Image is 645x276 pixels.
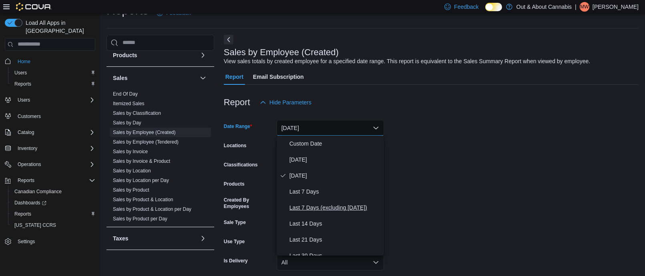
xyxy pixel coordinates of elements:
[18,97,30,103] span: Users
[14,236,95,246] span: Settings
[113,91,138,97] a: End Of Day
[11,198,95,208] span: Dashboards
[113,74,128,82] h3: Sales
[269,98,311,106] span: Hide Parameters
[14,111,95,121] span: Customers
[14,56,95,66] span: Home
[14,128,95,137] span: Catalog
[113,130,176,135] a: Sales by Employee (Created)
[14,188,62,195] span: Canadian Compliance
[113,234,197,242] button: Taxes
[11,220,95,230] span: Washington CCRS
[14,57,34,66] a: Home
[224,197,273,210] label: Created By Employees
[18,238,35,245] span: Settings
[516,2,572,12] p: Out & About Cannabis
[289,203,381,212] span: Last 7 Days (excluding [DATE])
[580,2,589,12] div: Mark Wolk
[113,100,145,107] span: Itemized Sales
[113,158,170,164] span: Sales by Invoice & Product
[113,178,169,183] a: Sales by Location per Day
[113,129,176,136] span: Sales by Employee (Created)
[113,51,137,59] h3: Products
[113,216,167,222] a: Sales by Product per Day
[485,3,502,11] input: Dark Mode
[14,176,95,185] span: Reports
[113,149,148,154] a: Sales by Invoice
[277,136,384,256] div: Select listbox
[2,159,98,170] button: Operations
[289,155,381,164] span: [DATE]
[18,129,34,136] span: Catalog
[113,234,129,242] h3: Taxes
[113,110,161,116] a: Sales by Classification
[11,79,95,89] span: Reports
[198,234,208,243] button: Taxes
[14,160,44,169] button: Operations
[454,3,478,11] span: Feedback
[224,48,339,57] h3: Sales by Employee (Created)
[8,220,98,231] button: [US_STATE] CCRS
[198,73,208,83] button: Sales
[5,52,95,268] nav: Complex example
[113,101,145,106] a: Itemized Sales
[11,79,34,89] a: Reports
[14,237,38,246] a: Settings
[14,160,95,169] span: Operations
[224,123,252,130] label: Date Range
[289,251,381,260] span: Last 30 Days
[14,200,46,206] span: Dashboards
[485,11,486,12] span: Dark Mode
[14,81,31,87] span: Reports
[257,94,315,110] button: Hide Parameters
[113,206,191,212] a: Sales by Product & Location per Day
[224,57,590,66] div: View sales totals by created employee for a specified date range. This report is equivalent to th...
[2,127,98,138] button: Catalog
[11,220,59,230] a: [US_STATE] CCRS
[14,211,31,217] span: Reports
[198,50,208,60] button: Products
[18,177,34,184] span: Reports
[113,187,149,193] a: Sales by Product
[18,145,37,152] span: Inventory
[253,69,304,85] span: Email Subscription
[18,58,30,65] span: Home
[18,161,41,168] span: Operations
[22,19,95,35] span: Load All Apps in [GEOGRAPHIC_DATA]
[2,143,98,154] button: Inventory
[224,181,245,187] label: Products
[14,222,56,228] span: [US_STATE] CCRS
[277,120,384,136] button: [DATE]
[2,110,98,122] button: Customers
[113,206,191,212] span: Sales by Product & Location per Day
[16,3,52,11] img: Cova
[113,168,151,174] a: Sales by Location
[2,94,98,106] button: Users
[113,120,141,126] a: Sales by Day
[224,238,245,245] label: Use Type
[575,2,577,12] p: |
[224,219,246,226] label: Sale Type
[113,74,197,82] button: Sales
[11,209,95,219] span: Reports
[11,187,95,196] span: Canadian Compliance
[8,67,98,78] button: Users
[113,51,197,59] button: Products
[8,186,98,197] button: Canadian Compliance
[2,236,98,247] button: Settings
[11,68,95,78] span: Users
[11,209,34,219] a: Reports
[14,144,40,153] button: Inventory
[580,2,589,12] span: MW
[11,198,50,208] a: Dashboards
[113,139,179,145] a: Sales by Employee (Tendered)
[113,197,173,202] a: Sales by Product & Location
[289,235,381,244] span: Last 21 Days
